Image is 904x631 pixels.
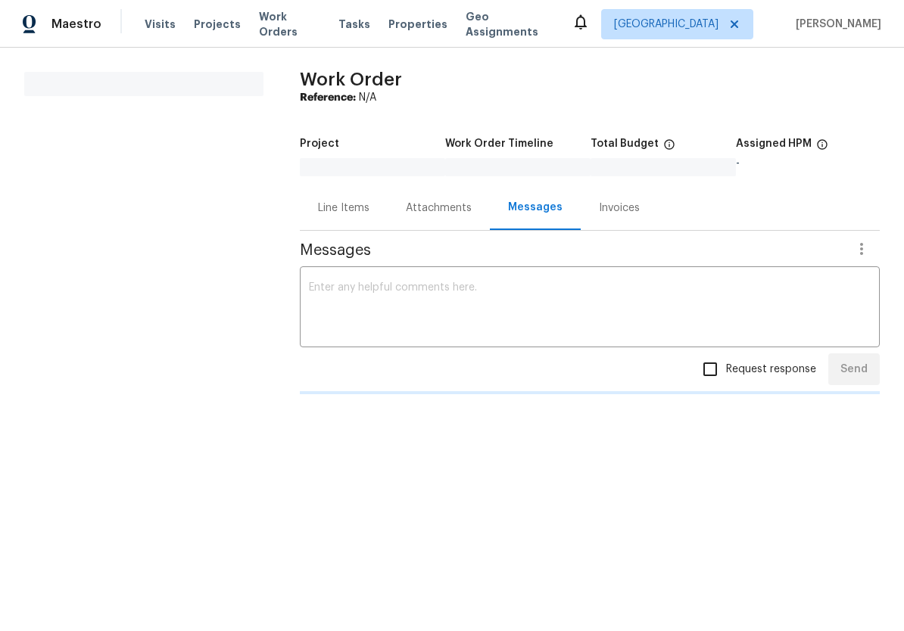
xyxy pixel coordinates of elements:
[816,138,828,158] span: The hpm assigned to this work order.
[51,17,101,32] span: Maestro
[300,138,339,149] h5: Project
[388,17,447,32] span: Properties
[591,138,659,149] h5: Total Budget
[599,200,640,216] div: Invoices
[318,200,369,216] div: Line Items
[194,17,241,32] span: Projects
[508,200,563,215] div: Messages
[145,17,176,32] span: Visits
[259,9,320,39] span: Work Orders
[300,243,843,258] span: Messages
[614,17,719,32] span: [GEOGRAPHIC_DATA]
[736,138,812,149] h5: Assigned HPM
[466,9,553,39] span: Geo Assignments
[726,362,816,378] span: Request response
[736,158,880,169] div: -
[790,17,881,32] span: [PERSON_NAME]
[445,138,553,149] h5: Work Order Timeline
[338,19,370,30] span: Tasks
[300,70,402,89] span: Work Order
[406,200,472,216] div: Attachments
[663,138,675,158] span: The total cost of line items that have been proposed by Opendoor. This sum includes line items th...
[300,92,356,103] b: Reference:
[300,90,880,105] div: N/A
